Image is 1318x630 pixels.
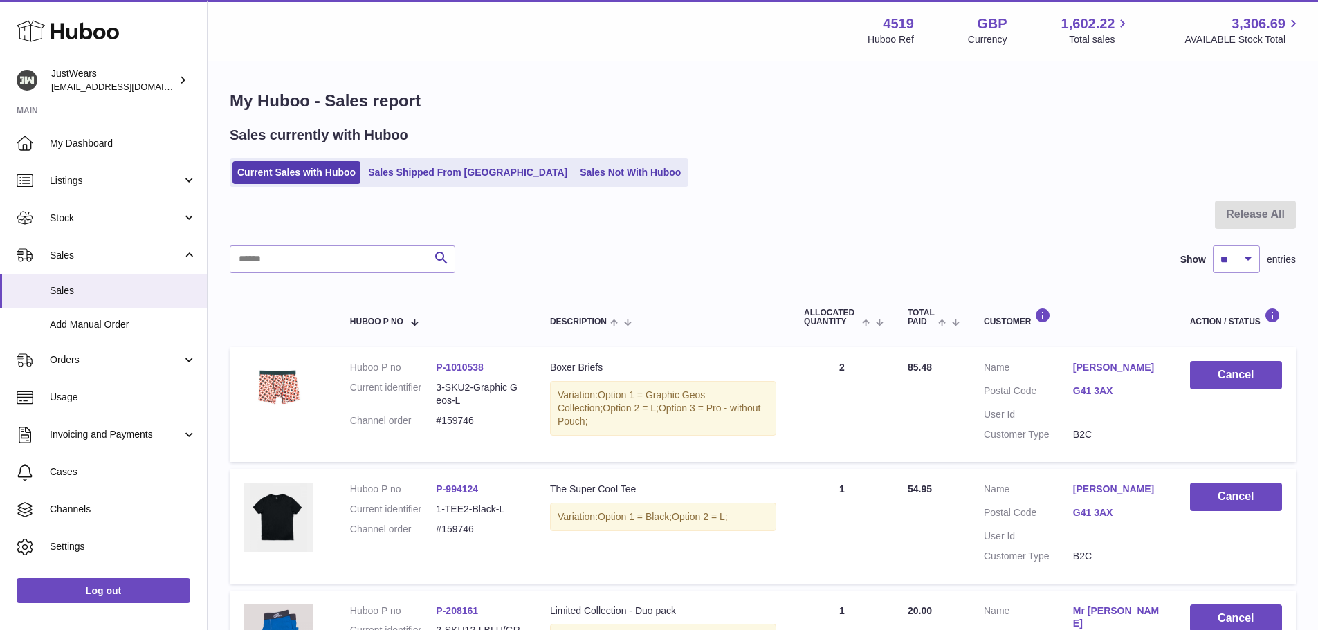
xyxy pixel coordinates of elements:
span: Add Manual Order [50,318,196,331]
span: Channels [50,503,196,516]
span: Option 2 = L; [603,402,659,414]
a: G41 3AX [1073,385,1162,398]
a: P-1010538 [436,362,484,373]
a: [PERSON_NAME] [1073,483,1162,496]
strong: GBP [977,15,1007,33]
dt: User Id [984,530,1073,543]
div: Boxer Briefs [550,361,776,374]
div: Action / Status [1190,308,1282,326]
span: Cases [50,465,196,479]
span: Option 1 = Graphic Geos Collection; [558,389,705,414]
dd: B2C [1073,428,1162,441]
dd: #159746 [436,414,522,427]
dd: 3-SKU2-Graphic Geos-L [436,381,522,407]
dt: Name [984,361,1073,378]
img: internalAdmin-4519@internal.huboo.com [17,70,37,91]
span: 3,306.69 [1232,15,1285,33]
span: Invoicing and Payments [50,428,182,441]
img: 45191726759854.JPG [244,361,313,407]
a: 1,602.22 Total sales [1061,15,1131,46]
span: AVAILABLE Stock Total [1184,33,1301,46]
dt: Channel order [350,523,437,536]
label: Show [1180,253,1206,266]
span: Listings [50,174,182,187]
dt: Name [984,483,1073,499]
dt: Current identifier [350,503,437,516]
span: Option 1 = Black; [598,511,672,522]
div: Variation: [550,503,776,531]
span: Stock [50,212,182,225]
span: Option 3 = Pro - without Pouch; [558,402,760,427]
h1: My Huboo - Sales report [230,90,1296,112]
span: Sales [50,284,196,297]
span: entries [1267,253,1296,266]
dt: User Id [984,408,1073,421]
button: Cancel [1190,483,1282,511]
span: My Dashboard [50,137,196,150]
dd: B2C [1073,550,1162,563]
dt: Postal Code [984,385,1073,401]
a: P-208161 [436,605,478,616]
span: 54.95 [908,483,932,494]
dt: Postal Code [984,506,1073,523]
dt: Channel order [350,414,437,427]
dt: Huboo P no [350,483,437,496]
span: [EMAIL_ADDRESS][DOMAIN_NAME] [51,81,203,92]
span: Total sales [1069,33,1131,46]
dt: Customer Type [984,550,1073,563]
a: Log out [17,578,190,603]
td: 2 [790,347,894,462]
a: Sales Not With Huboo [575,161,686,184]
a: [PERSON_NAME] [1073,361,1162,374]
dd: 1-TEE2-Black-L [436,503,522,516]
span: Sales [50,249,182,262]
div: JustWears [51,67,176,93]
div: Currency [968,33,1007,46]
span: Total paid [908,308,935,326]
span: Settings [50,540,196,553]
span: Option 2 = L; [672,511,728,522]
span: 20.00 [908,605,932,616]
a: P-994124 [436,483,478,494]
span: ALLOCATED Quantity [804,308,859,326]
a: 3,306.69 AVAILABLE Stock Total [1184,15,1301,46]
h2: Sales currently with Huboo [230,126,408,145]
span: 85.48 [908,362,932,373]
span: 1,602.22 [1061,15,1115,33]
button: Cancel [1190,361,1282,389]
a: Sales Shipped From [GEOGRAPHIC_DATA] [363,161,572,184]
span: Usage [50,391,196,404]
span: Orders [50,353,182,367]
a: Current Sales with Huboo [232,161,360,184]
div: Variation: [550,381,776,436]
div: Limited Collection - Duo pack [550,604,776,618]
span: Huboo P no [350,317,403,326]
dt: Customer Type [984,428,1073,441]
dd: #159746 [436,523,522,536]
span: Description [550,317,607,326]
dt: Current identifier [350,381,437,407]
a: G41 3AX [1073,506,1162,519]
div: The Super Cool Tee [550,483,776,496]
strong: 4519 [883,15,914,33]
div: Customer [984,308,1162,326]
dt: Huboo P no [350,361,437,374]
dt: Huboo P no [350,604,437,618]
td: 1 [790,469,894,584]
div: Huboo Ref [868,33,914,46]
img: 45191719494302.jpg [244,483,313,552]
